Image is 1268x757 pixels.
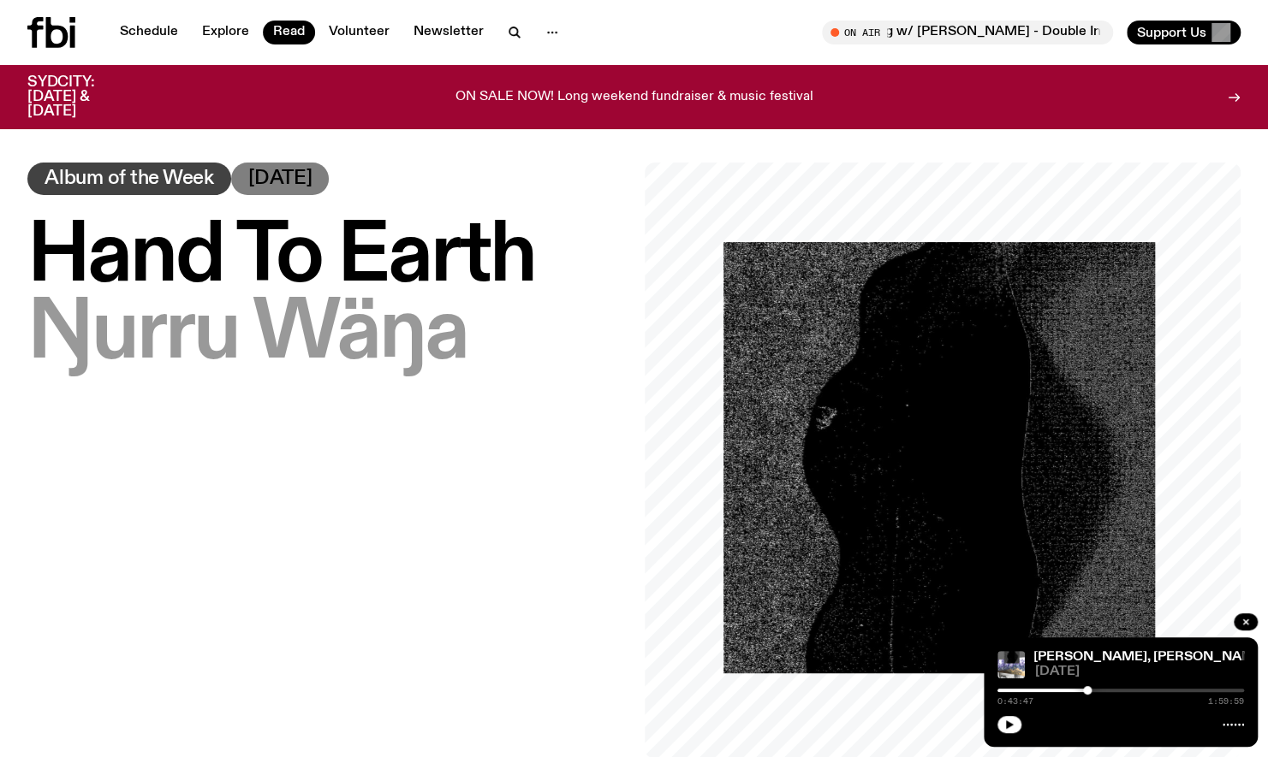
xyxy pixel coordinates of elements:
a: Read [263,21,315,44]
p: ON SALE NOW! Long weekend fundraiser & music festival [455,90,813,105]
span: Ŋurru Wäŋa [27,292,467,377]
a: Newsletter [403,21,494,44]
img: An textured black shape upon a textured gray background [723,242,1155,673]
a: Volunteer [318,21,400,44]
button: Support Us [1127,21,1241,44]
span: [DATE] [248,169,313,188]
button: On Air[DATE] Overhang w/ [PERSON_NAME] - Double Infinity/Deep Listening with Big Thief [822,21,1113,44]
h3: SYDCITY: [DATE] & [DATE] [27,75,137,119]
a: Explore [192,21,259,44]
span: [DATE] [1035,665,1244,678]
span: Album of the Week [45,169,214,188]
span: 1:59:59 [1208,697,1244,706]
span: Support Us [1137,25,1206,40]
span: 0:43:47 [997,697,1033,706]
a: Schedule [110,21,188,44]
span: Hand To Earth [27,215,535,300]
